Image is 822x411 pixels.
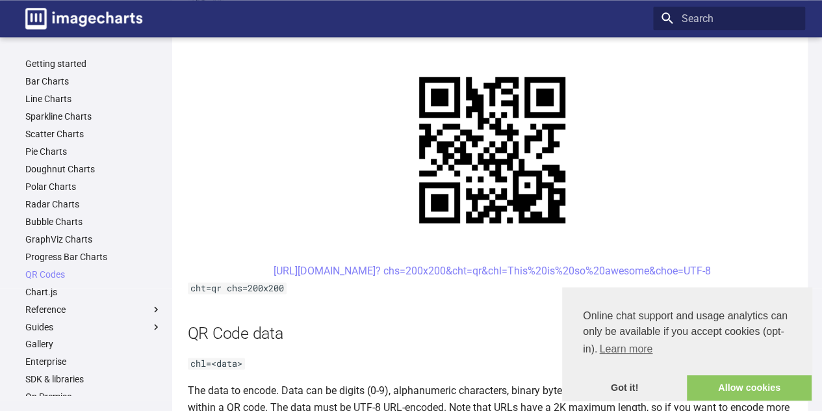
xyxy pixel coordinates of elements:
[25,356,162,367] a: Enterprise
[25,146,162,157] a: Pie Charts
[25,391,162,403] a: On Premise
[25,198,162,210] a: Radar Charts
[25,128,162,140] a: Scatter Charts
[390,47,595,252] img: chart
[188,282,287,294] code: cht=qr chs=200x200
[188,322,797,345] h2: QR Code data
[597,339,654,359] a: learn more about cookies
[25,163,162,175] a: Doughnut Charts
[25,304,162,315] label: Reference
[653,7,805,30] input: Search
[20,3,148,34] a: Image-Charts documentation
[25,111,162,122] a: Sparkline Charts
[583,308,791,359] span: Online chat support and usage analytics can only be available if you accept cookies (opt-in).
[25,8,142,29] img: logo
[25,216,162,228] a: Bubble Charts
[25,373,162,385] a: SDK & libraries
[25,338,162,350] a: Gallery
[25,58,162,70] a: Getting started
[274,265,711,277] a: [URL][DOMAIN_NAME]? chs=200x200&cht=qr&chl=This%20is%20so%20awesome&choe=UTF-8
[25,75,162,87] a: Bar Charts
[25,269,162,280] a: QR Codes
[25,181,162,192] a: Polar Charts
[687,375,812,401] a: allow cookies
[25,233,162,245] a: GraphViz Charts
[25,286,162,298] a: Chart.js
[188,358,245,369] code: chl=<data>
[25,93,162,105] a: Line Charts
[25,251,162,263] a: Progress Bar Charts
[562,287,812,401] div: cookieconsent
[25,321,162,333] label: Guides
[562,375,687,401] a: dismiss cookie message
